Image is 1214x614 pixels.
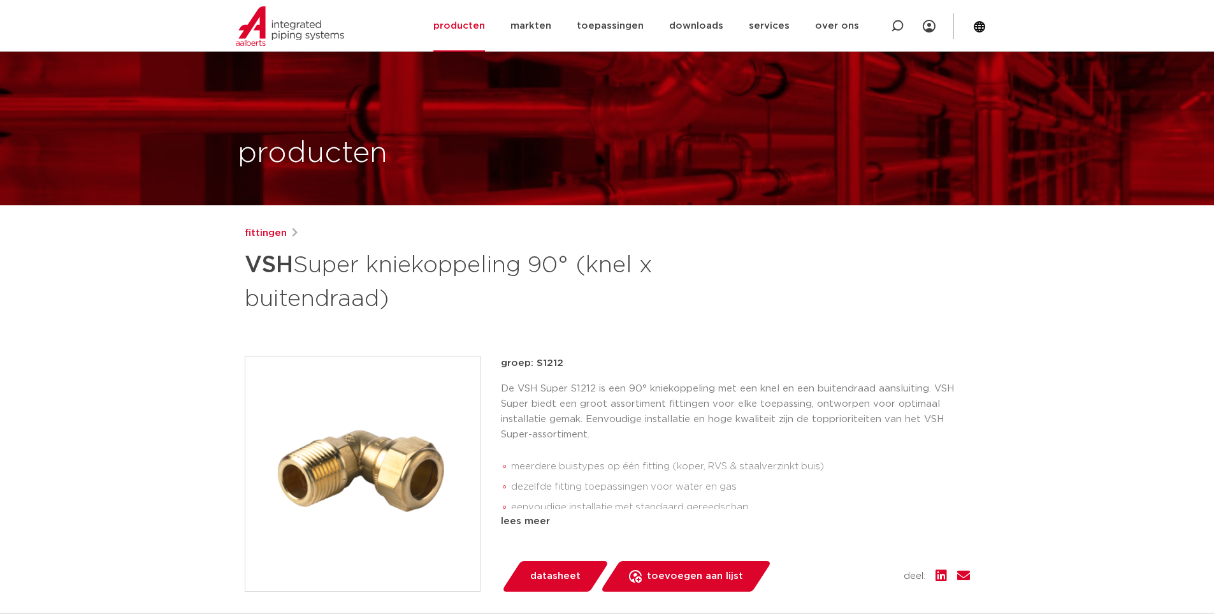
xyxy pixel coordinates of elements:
[238,133,387,174] h1: producten
[245,356,480,591] img: Product Image for VSH Super kniekoppeling 90° (knel x buitendraad)
[511,457,970,477] li: meerdere buistypes op één fitting (koper, RVS & staalverzinkt buis)
[501,356,970,371] p: groep: S1212
[501,561,609,592] a: datasheet
[530,566,581,587] span: datasheet
[904,569,925,584] span: deel:
[501,514,970,529] div: lees meer
[511,497,970,518] li: eenvoudige installatie met standaard gereedschap
[501,381,970,442] p: De VSH Super S1212 is een 90° kniekoppeling met een knel en een buitendraad aansluiting. VSH Supe...
[245,226,287,241] a: fittingen
[245,254,293,277] strong: VSH
[511,477,970,497] li: dezelfde fitting toepassingen voor water en gas
[245,246,723,315] h1: Super kniekoppeling 90° (knel x buitendraad)
[647,566,743,587] span: toevoegen aan lijst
